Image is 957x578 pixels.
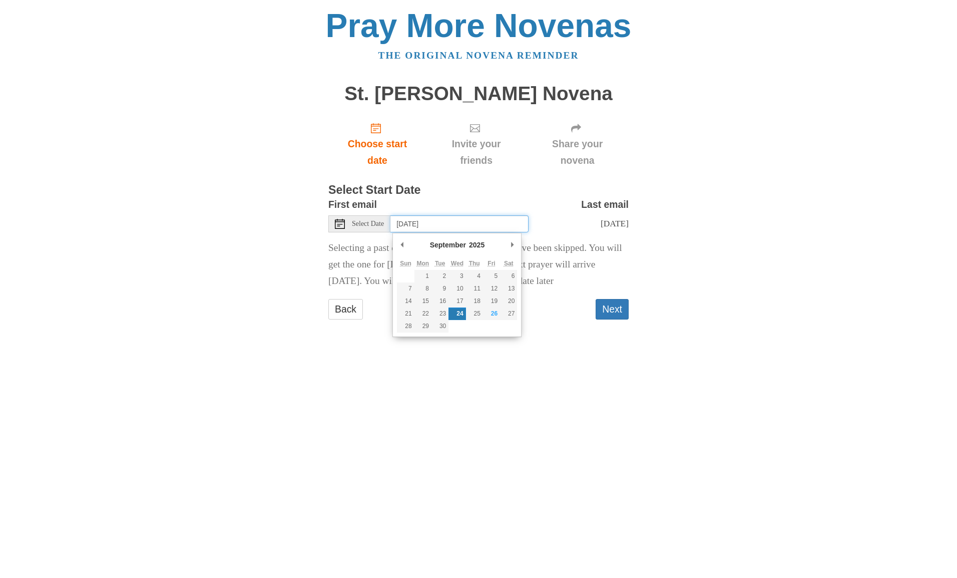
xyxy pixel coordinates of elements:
button: 7 [397,282,414,295]
input: Use the arrow keys to pick a date [390,215,529,232]
label: Last email [581,196,629,213]
abbr: Tuesday [435,260,445,267]
button: 28 [397,320,414,333]
abbr: Wednesday [451,260,463,267]
h1: St. [PERSON_NAME] Novena [328,83,629,105]
button: 19 [483,295,500,308]
button: 11 [466,282,483,295]
button: 4 [466,270,483,282]
span: Select Date [352,220,384,227]
button: 14 [397,295,414,308]
button: 15 [414,295,431,308]
button: Next [596,299,629,320]
span: Invite your friends [436,136,516,169]
a: Choose start date [328,114,426,174]
div: 2025 [467,237,486,252]
div: Click "Next" to confirm your start date first. [526,114,629,174]
abbr: Saturday [504,260,514,267]
button: 23 [431,308,448,320]
div: Click "Next" to confirm your start date first. [426,114,526,174]
button: 1 [414,270,431,282]
label: First email [328,196,377,213]
a: The original novena reminder [378,50,579,61]
button: 18 [466,295,483,308]
abbr: Thursday [469,260,480,267]
abbr: Monday [417,260,429,267]
button: 16 [431,295,448,308]
button: 26 [483,308,500,320]
button: 30 [431,320,448,333]
button: 3 [448,270,465,282]
span: Choose start date [338,136,416,169]
abbr: Friday [488,260,495,267]
button: 29 [414,320,431,333]
button: 24 [448,308,465,320]
span: [DATE] [601,218,629,228]
button: 12 [483,282,500,295]
h3: Select Start Date [328,184,629,197]
button: 25 [466,308,483,320]
button: 9 [431,282,448,295]
a: Pray More Novenas [326,7,632,44]
span: Share your novena [536,136,619,169]
button: 17 [448,295,465,308]
button: 10 [448,282,465,295]
button: 22 [414,308,431,320]
button: 5 [483,270,500,282]
button: 13 [500,282,517,295]
button: 27 [500,308,517,320]
p: Selecting a past date means all the past prayers have been skipped. You will get the one for [DAT... [328,240,629,290]
button: 8 [414,282,431,295]
button: 2 [431,270,448,282]
button: 6 [500,270,517,282]
button: Next Month [507,237,517,252]
div: September [428,237,467,252]
button: 20 [500,295,517,308]
button: Previous Month [397,237,407,252]
a: Back [328,299,363,320]
abbr: Sunday [400,260,411,267]
button: 21 [397,308,414,320]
